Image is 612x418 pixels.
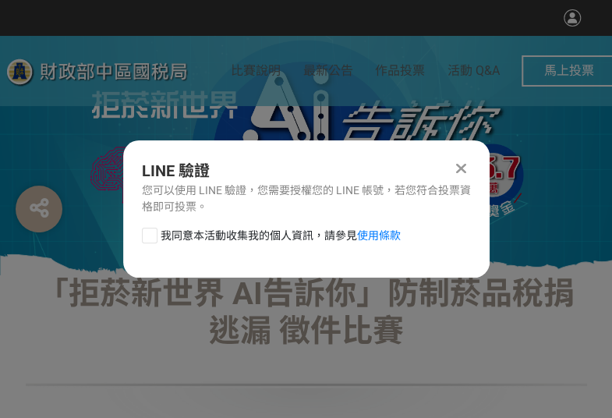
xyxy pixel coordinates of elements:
[543,63,593,78] span: 馬上投票
[448,63,500,78] span: 活動 Q&A
[142,182,471,215] div: 您可以使用 LINE 驗證，您需要授權您的 LINE 帳號，若您符合投票資格即可投票。
[357,229,401,242] a: 使用條款
[375,36,425,106] a: 作品投票
[302,36,352,106] a: 最新公告
[142,159,471,182] div: LINE 驗證
[161,228,401,244] span: 我同意本活動收集我的個人資訊，請參見
[231,63,281,78] span: 比賽說明
[375,63,425,78] span: 作品投票
[302,63,352,78] span: 最新公告
[448,36,500,106] a: 活動 Q&A
[73,38,540,272] img: 「拒菸新世界 AI告訴你」防制菸品稅捐逃漏 徵件比賽
[231,36,281,106] a: 比賽說明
